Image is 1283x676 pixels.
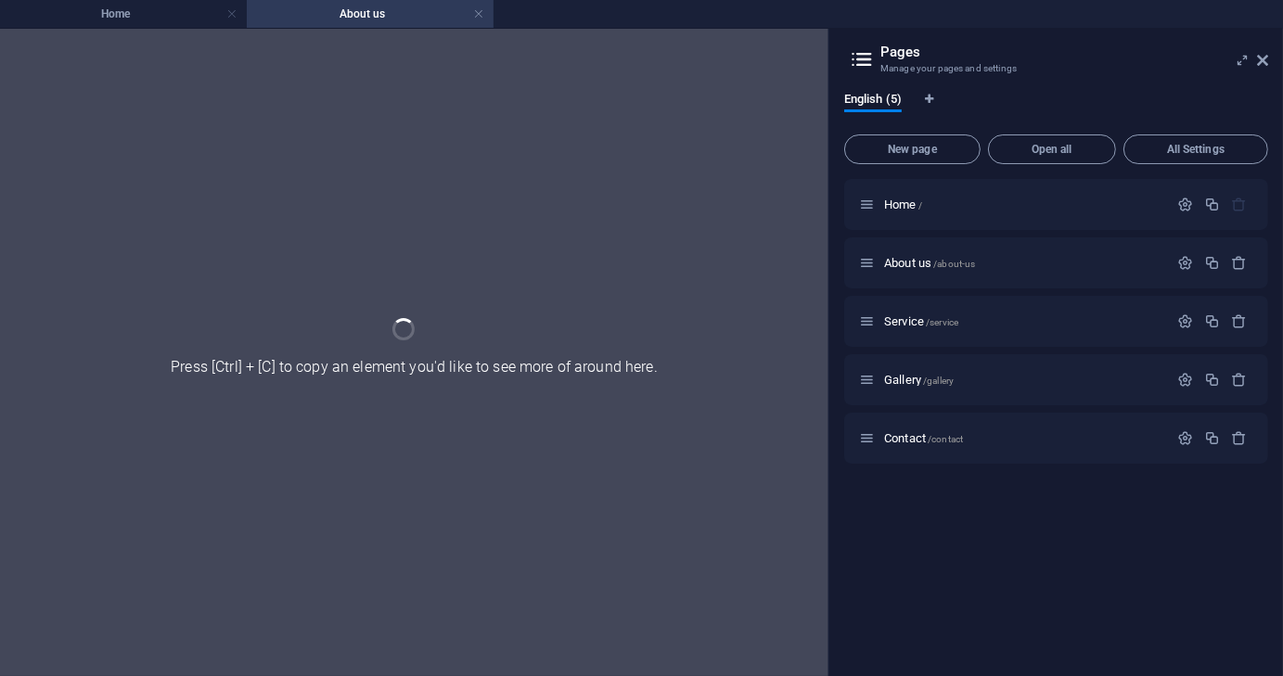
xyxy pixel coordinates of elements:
[1123,134,1268,164] button: All Settings
[923,376,954,386] span: /gallery
[247,4,494,24] h4: About us
[1204,255,1220,271] div: Duplicate
[1177,255,1193,271] div: Settings
[1132,144,1260,155] span: All Settings
[1232,255,1248,271] div: Remove
[884,198,922,211] span: Click to open page
[844,134,981,164] button: New page
[879,315,1168,327] div: Service/service
[1177,313,1193,329] div: Settings
[880,60,1231,77] h3: Manage your pages and settings
[1177,197,1193,212] div: Settings
[1204,430,1220,446] div: Duplicate
[879,198,1168,210] div: Home/
[988,134,1116,164] button: Open all
[918,200,922,210] span: /
[879,257,1168,269] div: About us/about-us
[844,88,902,114] span: English (5)
[1232,430,1248,446] div: Remove
[1232,197,1248,212] div: The startpage cannot be deleted
[996,144,1108,155] span: Open all
[853,144,972,155] span: New page
[1177,430,1193,446] div: Settings
[928,434,963,444] span: /contact
[879,432,1168,444] div: Contact/contact
[933,259,975,269] span: /about-us
[1204,372,1220,388] div: Duplicate
[884,314,958,328] span: Click to open page
[1232,313,1248,329] div: Remove
[879,374,1168,386] div: Gallery/gallery
[1177,372,1193,388] div: Settings
[1204,197,1220,212] div: Duplicate
[884,373,954,387] span: Click to open page
[880,44,1268,60] h2: Pages
[1232,372,1248,388] div: Remove
[844,92,1268,127] div: Language Tabs
[1204,313,1220,329] div: Duplicate
[926,317,958,327] span: /service
[884,256,975,270] span: Click to open page
[884,431,963,445] span: Click to open page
